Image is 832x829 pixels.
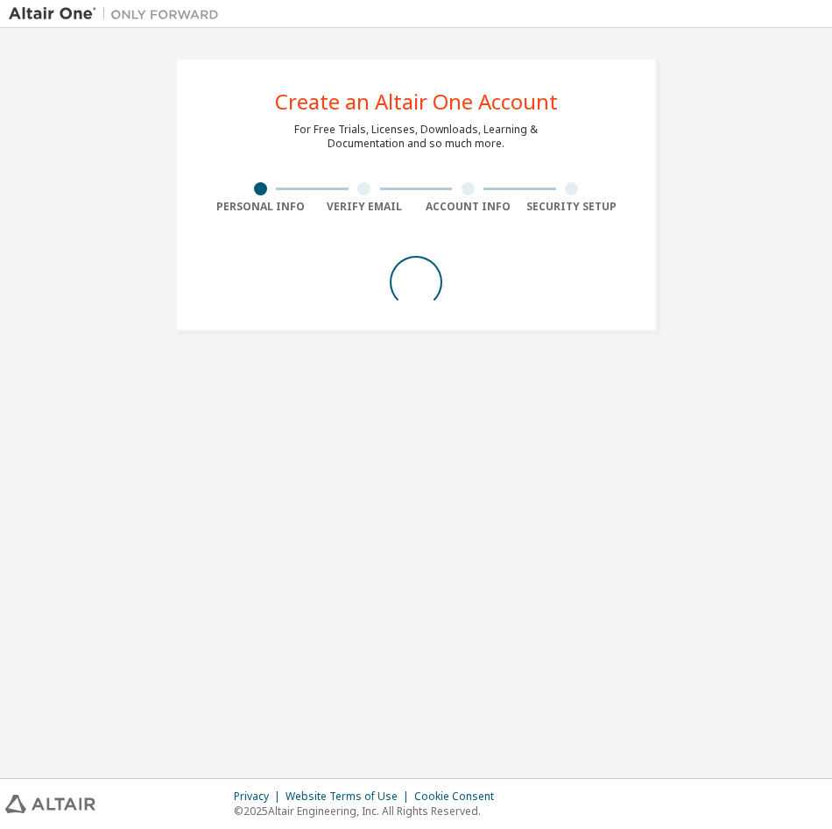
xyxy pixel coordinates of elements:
[9,5,228,23] img: Altair One
[286,790,414,804] div: Website Terms of Use
[416,200,520,214] div: Account Info
[234,790,286,804] div: Privacy
[294,123,538,151] div: For Free Trials, Licenses, Downloads, Learning & Documentation and so much more.
[208,200,313,214] div: Personal Info
[5,795,95,813] img: altair_logo.svg
[414,790,504,804] div: Cookie Consent
[520,200,624,214] div: Security Setup
[313,200,417,214] div: Verify Email
[234,804,504,818] p: © 2025 Altair Engineering, Inc. All Rights Reserved.
[275,91,558,112] div: Create an Altair One Account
